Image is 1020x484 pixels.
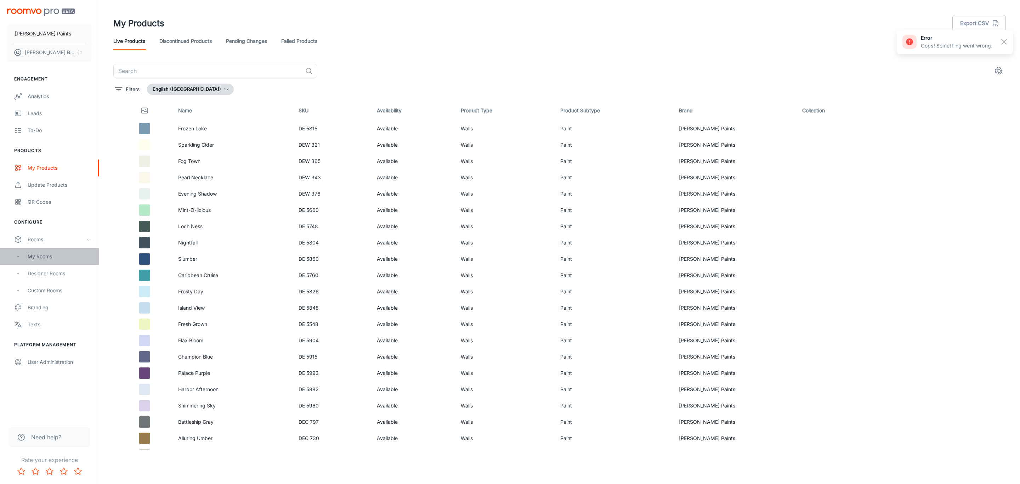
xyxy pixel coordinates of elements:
td: Paint [555,218,673,235]
td: Paint [555,446,673,463]
td: DE 5960 [293,398,371,414]
a: Pearl Necklace [178,174,213,180]
td: DE 5760 [293,267,371,283]
svg: Thumbnail [140,106,149,115]
td: DEW 321 [293,137,371,153]
td: [PERSON_NAME] Paints [673,267,797,283]
button: Rate 1 star [14,464,28,478]
a: Battleship Gray [178,419,214,425]
td: Paint [555,414,673,430]
button: Rate 3 star [42,464,57,478]
td: Available [371,365,455,381]
td: Walls [455,398,555,414]
td: Walls [455,251,555,267]
a: Flax Bloom [178,337,203,343]
td: [PERSON_NAME] Paints [673,202,797,218]
h6: error [921,34,992,42]
td: Available [371,137,455,153]
td: Paint [555,169,673,186]
a: Live Products [113,33,145,50]
div: User Administration [28,358,92,366]
td: [PERSON_NAME] Paints [673,120,797,137]
th: Collection [797,101,882,120]
td: Available [371,153,455,169]
td: Available [371,267,455,283]
td: Available [371,381,455,398]
td: Walls [455,120,555,137]
td: Walls [455,169,555,186]
button: Rate 2 star [28,464,42,478]
a: Island View [178,305,205,311]
td: DE 5548 [293,316,371,332]
td: Available [371,169,455,186]
div: Rooms [28,236,86,243]
a: Shimmering Sky [178,403,216,409]
p: [PERSON_NAME] Broglia [25,49,75,56]
div: Texts [28,321,92,328]
td: Walls [455,235,555,251]
td: [PERSON_NAME] Paints [673,283,797,300]
td: Available [371,202,455,218]
a: Slumber [178,256,197,262]
div: Branding [28,304,92,311]
td: DE 5993 [293,365,371,381]
td: Paint [555,398,673,414]
td: Paint [555,332,673,349]
td: DE 5904 [293,332,371,349]
td: Paint [555,300,673,316]
td: Paint [555,267,673,283]
td: [PERSON_NAME] Paints [673,153,797,169]
a: Discontinued Products [159,33,212,50]
td: Walls [455,137,555,153]
th: Availability [371,101,455,120]
div: To-do [28,126,92,134]
td: Available [371,186,455,202]
td: Available [371,218,455,235]
td: [PERSON_NAME] Paints [673,218,797,235]
td: DEW 343 [293,169,371,186]
p: Filters [126,85,140,93]
td: Paint [555,186,673,202]
td: DEW 365 [293,153,371,169]
td: Paint [555,430,673,446]
td: Available [371,235,455,251]
td: Walls [455,267,555,283]
img: Roomvo PRO Beta [7,9,75,16]
p: [PERSON_NAME] Paints [15,30,71,38]
td: Available [371,446,455,463]
a: Fresh Grown [178,321,207,327]
td: Walls [455,414,555,430]
td: Paint [555,153,673,169]
a: Frozen Lake [178,125,207,131]
td: [PERSON_NAME] Paints [673,316,797,332]
td: [PERSON_NAME] Paints [673,235,797,251]
td: DE 5860 [293,251,371,267]
a: Nightfall [178,240,198,246]
td: [PERSON_NAME] Paints [673,414,797,430]
td: Paint [555,202,673,218]
button: Rate 4 star [57,464,71,478]
td: [PERSON_NAME] Paints [673,300,797,316]
td: Walls [455,186,555,202]
td: DE 5826 [293,283,371,300]
a: Sparkling Cider [178,142,214,148]
td: Paint [555,283,673,300]
td: Walls [455,316,555,332]
p: Rate your experience [6,456,93,464]
th: Name [172,101,293,120]
div: Custom Rooms [28,287,92,294]
p: Oops! Something went wrong. [921,42,992,50]
td: DEC 730 [293,430,371,446]
td: Paint [555,235,673,251]
th: SKU [293,101,371,120]
button: settings [992,64,1006,78]
th: Product Subtype [555,101,673,120]
input: Search [113,64,302,78]
div: Update Products [28,181,92,189]
td: Walls [455,332,555,349]
td: [PERSON_NAME] Paints [673,137,797,153]
td: Available [371,283,455,300]
td: Available [371,430,455,446]
button: Export CSV [952,15,1006,32]
th: Brand [673,101,797,120]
